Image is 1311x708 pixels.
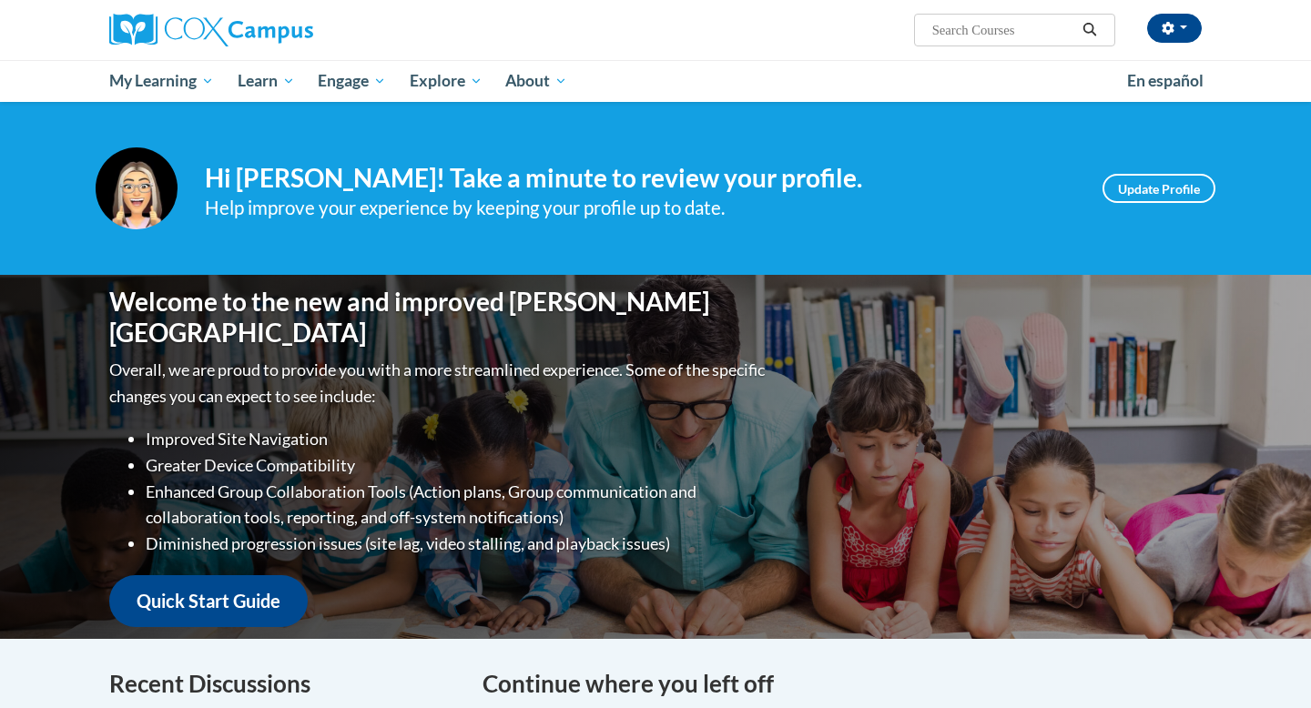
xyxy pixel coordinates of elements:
[238,70,295,92] span: Learn
[306,60,398,102] a: Engage
[146,426,769,452] li: Improved Site Navigation
[109,14,455,46] a: Cox Campus
[109,287,769,348] h1: Welcome to the new and improved [PERSON_NAME][GEOGRAPHIC_DATA]
[1147,14,1202,43] button: Account Settings
[146,479,769,531] li: Enhanced Group Collaboration Tools (Action plans, Group communication and collaboration tools, re...
[398,60,494,102] a: Explore
[82,60,1229,102] div: Main menu
[205,163,1075,194] h4: Hi [PERSON_NAME]! Take a minute to review your profile.
[109,70,214,92] span: My Learning
[109,666,455,702] h4: Recent Discussions
[318,70,386,92] span: Engage
[109,357,769,410] p: Overall, we are proud to provide you with a more streamlined experience. Some of the specific cha...
[96,147,178,229] img: Profile Image
[930,19,1076,41] input: Search Courses
[483,666,1202,702] h4: Continue where you left off
[1076,19,1103,41] button: Search
[146,452,769,479] li: Greater Device Compatibility
[205,193,1075,223] div: Help improve your experience by keeping your profile up to date.
[109,14,313,46] img: Cox Campus
[494,60,580,102] a: About
[109,575,308,627] a: Quick Start Guide
[1115,62,1215,100] a: En español
[505,70,567,92] span: About
[146,531,769,557] li: Diminished progression issues (site lag, video stalling, and playback issues)
[1103,174,1215,203] a: Update Profile
[97,60,226,102] a: My Learning
[226,60,307,102] a: Learn
[410,70,483,92] span: Explore
[1127,71,1204,90] span: En español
